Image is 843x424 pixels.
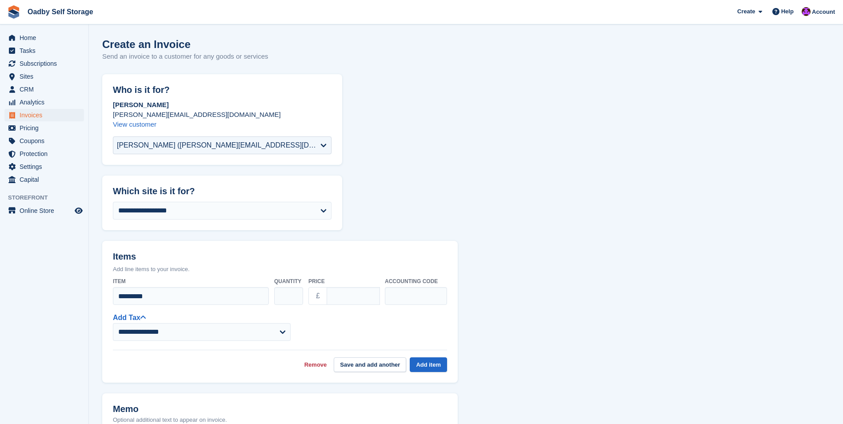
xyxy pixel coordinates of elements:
div: [PERSON_NAME] ([PERSON_NAME][EMAIL_ADDRESS][DOMAIN_NAME]) [117,140,320,151]
span: Pricing [20,122,73,134]
p: [PERSON_NAME] [113,100,332,110]
a: menu [4,160,84,173]
a: Remove [304,360,327,369]
img: stora-icon-8386f47178a22dfd0bd8f6a31ec36ba5ce8667c1dd55bd0f319d3a0aa187defe.svg [7,5,20,19]
h2: Which site is it for? [113,186,332,196]
span: Storefront [8,193,88,202]
span: Settings [20,160,73,173]
a: menu [4,204,84,217]
span: Create [737,7,755,16]
span: Sites [20,70,73,83]
a: menu [4,70,84,83]
span: Subscriptions [20,57,73,70]
p: Send an invoice to a customer for any goods or services [102,52,268,62]
a: menu [4,148,84,160]
span: Tasks [20,44,73,57]
h2: Items [113,252,447,264]
a: menu [4,109,84,121]
button: Add item [410,357,447,372]
span: Home [20,32,73,44]
p: [PERSON_NAME][EMAIL_ADDRESS][DOMAIN_NAME] [113,110,332,120]
h2: Memo [113,404,227,414]
h2: Who is it for? [113,85,332,95]
label: Price [308,277,380,285]
span: Invoices [20,109,73,121]
span: Online Store [20,204,73,217]
a: menu [4,32,84,44]
a: Oadby Self Storage [24,4,97,19]
a: menu [4,44,84,57]
h1: Create an Invoice [102,38,268,50]
span: Protection [20,148,73,160]
span: Help [781,7,794,16]
button: Save and add another [334,357,406,372]
label: Item [113,277,269,285]
label: Accounting code [385,277,447,285]
span: CRM [20,83,73,96]
a: Add Tax [113,314,146,321]
span: Analytics [20,96,73,108]
a: menu [4,83,84,96]
a: menu [4,57,84,70]
img: Sanjeave Nagra [802,7,811,16]
span: Account [812,8,835,16]
a: menu [4,96,84,108]
a: Preview store [73,205,84,216]
a: menu [4,122,84,134]
a: View customer [113,120,156,128]
p: Add line items to your invoice. [113,265,447,274]
a: menu [4,135,84,147]
label: Quantity [274,277,303,285]
a: menu [4,173,84,186]
span: Coupons [20,135,73,147]
span: Capital [20,173,73,186]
